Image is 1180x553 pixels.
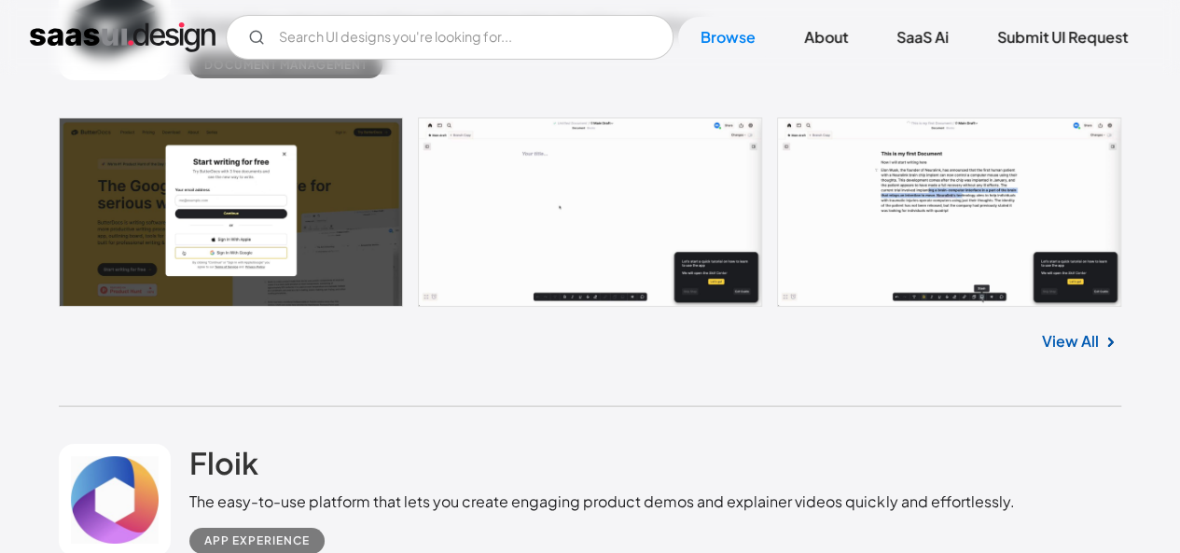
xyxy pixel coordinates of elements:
[782,17,870,58] a: About
[874,17,971,58] a: SaaS Ai
[226,15,673,60] form: Email Form
[226,15,673,60] input: Search UI designs you're looking for...
[975,17,1150,58] a: Submit UI Request
[204,530,310,552] div: App Experience
[30,22,215,52] a: home
[189,444,258,491] a: Floik
[189,444,258,481] h2: Floik
[189,491,1014,513] div: The easy-to-use platform that lets you create engaging product demos and explainer videos quickly...
[1042,330,1099,353] a: View All
[678,17,778,58] a: Browse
